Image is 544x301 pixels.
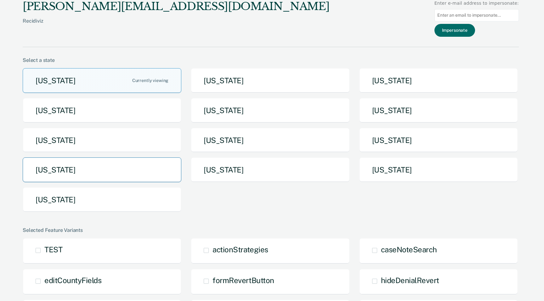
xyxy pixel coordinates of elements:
[23,157,181,182] button: [US_STATE]
[212,276,274,285] span: formRevertButton
[191,128,349,153] button: [US_STATE]
[23,128,181,153] button: [US_STATE]
[359,98,518,123] button: [US_STATE]
[359,68,518,93] button: [US_STATE]
[191,68,349,93] button: [US_STATE]
[434,24,475,37] button: Impersonate
[23,57,519,63] div: Select a state
[23,187,181,212] button: [US_STATE]
[44,276,101,285] span: editCountyFields
[23,18,329,34] div: Recidiviz
[23,68,181,93] button: [US_STATE]
[23,98,181,123] button: [US_STATE]
[191,98,349,123] button: [US_STATE]
[359,157,518,182] button: [US_STATE]
[434,9,519,21] input: Enter an email to impersonate...
[44,245,62,254] span: TEST
[23,227,519,233] div: Selected Feature Variants
[212,245,268,254] span: actionStrategies
[191,157,349,182] button: [US_STATE]
[359,128,518,153] button: [US_STATE]
[381,276,439,285] span: hideDenialRevert
[381,245,437,254] span: caseNoteSearch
